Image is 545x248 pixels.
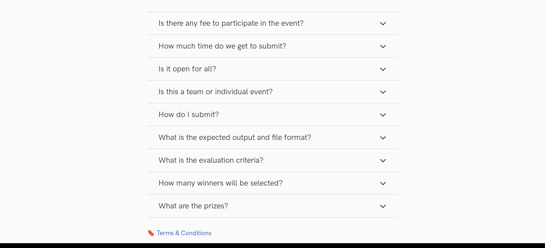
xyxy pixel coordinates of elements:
[159,110,219,120] span: How do I submit?
[147,81,398,103] button: Is this a team or individual event?
[159,19,304,28] span: Is there any fee to participate in the event?
[147,126,398,149] button: What is the expected output and file format?
[147,103,398,126] button: How do I submit?
[147,229,398,237] a: 🔖 Terms & Conditions
[147,58,398,80] button: Is it open for all?
[159,41,287,51] span: How much time do we get to submit?
[159,156,264,165] span: What is the evaluation criteria?
[147,149,398,172] button: What is the evaluation criteria?
[147,35,398,57] button: How much time do we get to submit?
[159,178,283,188] span: How many winners will be selected?
[159,87,273,97] span: Is this a team or individual event?
[147,172,398,194] button: How many winners will be selected?
[147,195,398,217] button: What are the prizes?
[147,12,398,35] button: Is there any fee to participate in the event?
[159,133,311,142] span: What is the expected output and file format?
[159,64,216,74] span: Is it open for all?
[159,201,229,211] span: What are the prizes?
